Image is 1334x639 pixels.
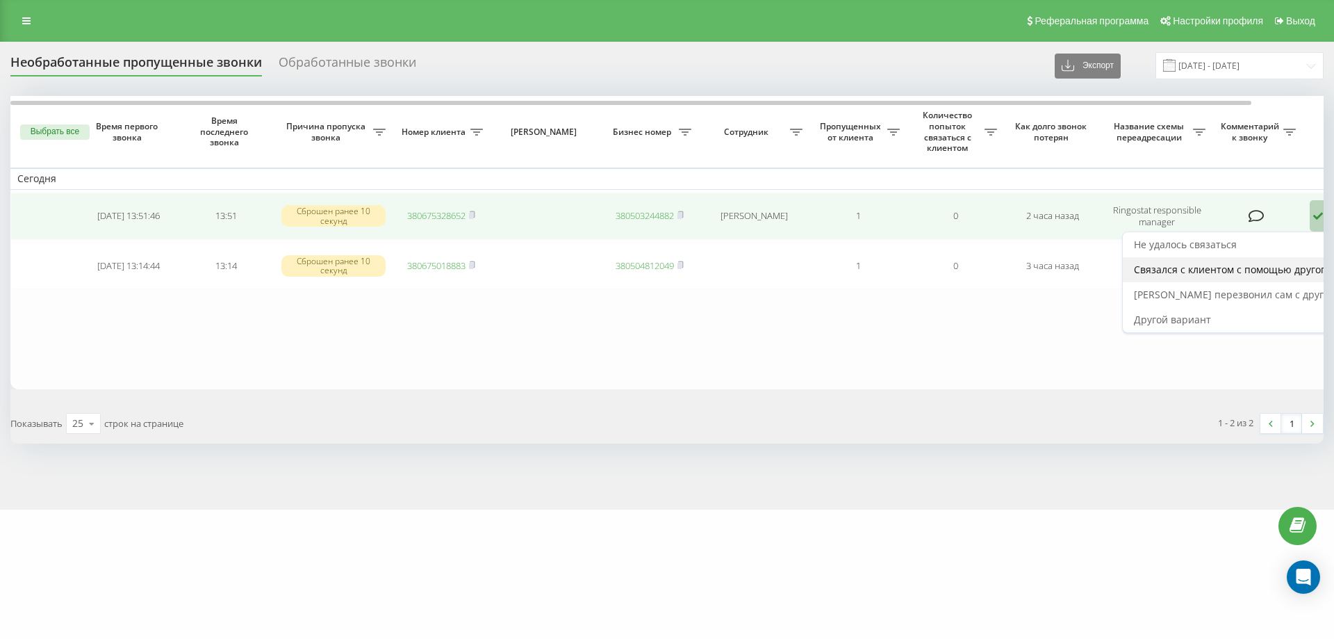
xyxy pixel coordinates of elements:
[10,417,63,430] span: Показывать
[809,193,907,240] td: 1
[177,193,274,240] td: 13:51
[502,127,589,138] span: [PERSON_NAME]
[400,127,470,138] span: Номер клиента
[281,121,373,143] span: Причина пропуска звонка
[1004,243,1101,290] td: 3 часа назад
[1101,193,1212,240] td: Ringostat responsible manager
[407,259,466,272] a: 380675018883
[698,193,809,240] td: [PERSON_NAME]
[279,55,416,76] div: Обработанные звонки
[10,55,262,76] div: Необработанные пропущенные звонки
[72,416,83,430] div: 25
[407,209,466,222] a: 380675328652
[1101,243,1212,290] td: Оренда техники
[616,259,674,272] a: 380504812049
[907,243,1004,290] td: 0
[1055,54,1121,79] button: Экспорт
[907,193,1004,240] td: 0
[1035,15,1148,26] span: Реферальная программа
[1015,121,1090,143] span: Как долго звонок потерян
[188,115,263,148] span: Время последнего звонка
[1134,313,1211,326] span: Другой вариант
[816,121,887,143] span: Пропущенных от клиента
[1134,238,1237,251] span: Не удалось связаться
[91,121,166,143] span: Время первого звонка
[1218,416,1253,430] div: 1 - 2 из 2
[616,209,674,222] a: 380503244882
[914,110,985,153] span: Количество попыток связаться с клиентом
[1287,560,1320,594] div: Open Intercom Messenger
[1281,414,1302,433] a: 1
[80,193,177,240] td: [DATE] 13:51:46
[1219,121,1283,143] span: Комментарий к звонку
[281,255,386,276] div: Сброшен ранее 10 секунд
[20,124,90,140] button: Выбрать все
[104,417,183,430] span: строк на странице
[177,243,274,290] td: 13:14
[281,205,386,226] div: Сброшен ранее 10 секунд
[80,243,177,290] td: [DATE] 13:14:44
[1108,121,1193,143] span: Название схемы переадресации
[809,243,907,290] td: 1
[608,127,679,138] span: Бизнес номер
[1004,193,1101,240] td: 2 часа назад
[705,127,790,138] span: Сотрудник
